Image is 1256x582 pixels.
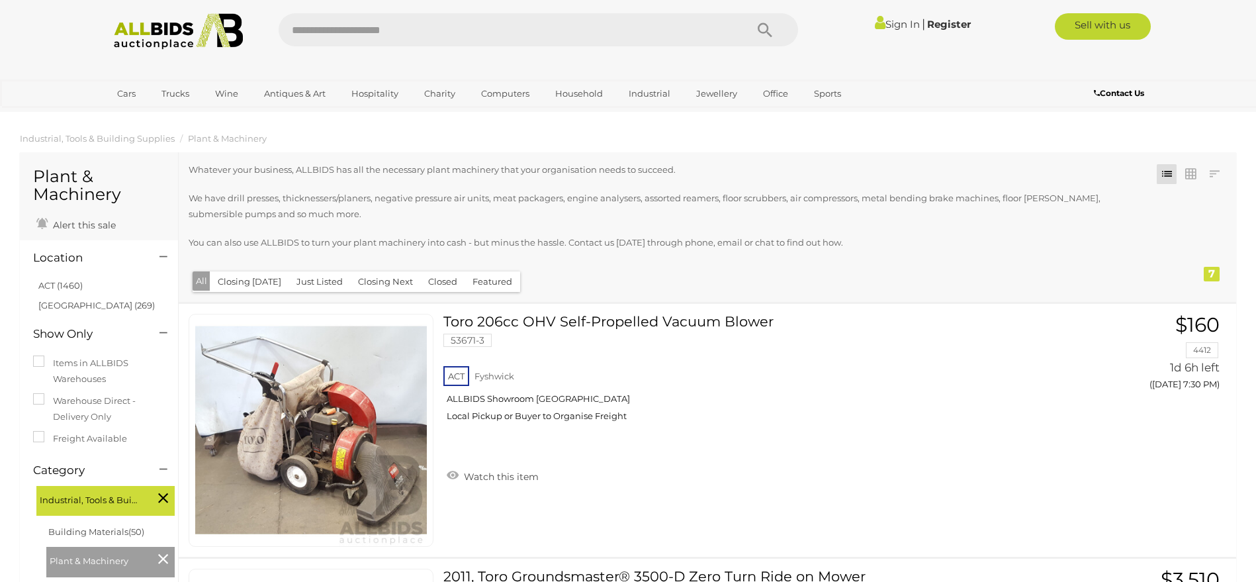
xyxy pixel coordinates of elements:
[33,252,140,264] h4: Location
[48,526,144,537] a: Building Materials(50)
[189,191,1130,222] p: We have drill presses, thicknessers/planers, negative pressure air units, meat packagers, engine ...
[109,83,144,105] a: Cars
[343,83,407,105] a: Hospitality
[547,83,611,105] a: Household
[461,471,539,483] span: Watch this item
[109,105,220,126] a: [GEOGRAPHIC_DATA]
[50,550,149,569] span: Plant & Machinery
[1094,88,1144,98] b: Contact Us
[805,83,850,105] a: Sports
[33,214,119,234] a: Alert this sale
[33,431,127,446] label: Freight Available
[107,13,250,50] img: Allbids.com.au
[1055,13,1151,40] a: Sell with us
[465,271,520,292] button: Featured
[33,356,165,387] label: Items in ALLBIDS Warehouses
[255,83,334,105] a: Antiques & Art
[350,271,421,292] button: Closing Next
[33,464,140,477] h4: Category
[38,280,83,291] a: ACT (1460)
[453,314,1050,432] a: Toro 206cc OHV Self-Propelled Vacuum Blower 53671-3 ACT Fyshwick ALLBIDS Showroom [GEOGRAPHIC_DAT...
[416,83,464,105] a: Charity
[927,18,971,30] a: Register
[195,315,427,546] img: 53671-3a.jpg
[33,393,165,424] label: Warehouse Direct - Delivery Only
[1070,314,1223,397] a: $160 4412 1d 6h left ([DATE] 7:30 PM)
[875,18,920,30] a: Sign In
[153,83,198,105] a: Trucks
[443,465,542,485] a: Watch this item
[189,162,1130,177] p: Whatever your business, ALLBIDS has all the necessary plant machinery that your organisation need...
[50,219,116,231] span: Alert this sale
[732,13,798,46] button: Search
[688,83,746,105] a: Jewellery
[38,300,155,311] a: [GEOGRAPHIC_DATA] (269)
[922,17,925,31] span: |
[472,83,538,105] a: Computers
[20,133,175,144] a: Industrial, Tools & Building Supplies
[754,83,797,105] a: Office
[128,526,144,537] span: (50)
[189,235,1130,250] p: You can also use ALLBIDS to turn your plant machinery into cash - but minus the hassle. Contact u...
[188,133,267,144] a: Plant & Machinery
[1175,313,1220,337] span: $160
[210,271,289,292] button: Closing [DATE]
[1204,267,1220,281] div: 7
[40,489,139,508] span: Industrial, Tools & Building Supplies
[33,168,165,204] h1: Plant & Machinery
[289,271,351,292] button: Just Listed
[33,328,140,340] h4: Show Only
[620,83,679,105] a: Industrial
[206,83,247,105] a: Wine
[193,271,210,291] button: All
[1094,86,1147,101] a: Contact Us
[420,271,465,292] button: Closed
